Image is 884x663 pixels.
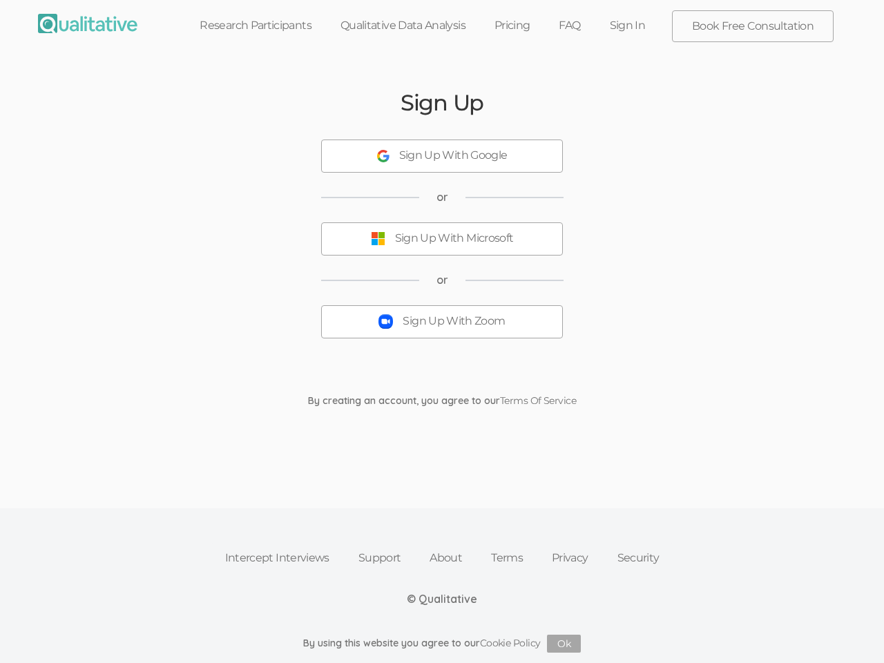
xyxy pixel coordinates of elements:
button: Sign Up With Google [321,140,563,173]
div: By using this website you agree to our [303,635,582,653]
button: Sign Up With Zoom [321,305,563,338]
img: Sign Up With Zoom [378,314,393,329]
a: Terms Of Service [500,394,576,407]
img: Qualitative [38,14,137,33]
a: Pricing [480,10,545,41]
a: Security [603,543,674,573]
div: Sign Up With Microsoft [395,231,514,247]
div: Sign Up With Google [399,148,508,164]
img: Sign Up With Microsoft [371,231,385,246]
a: Book Free Consultation [673,11,833,41]
a: Sign In [595,10,660,41]
div: By creating an account, you agree to our [298,394,586,407]
a: FAQ [544,10,595,41]
button: Sign Up With Microsoft [321,222,563,256]
a: About [415,543,477,573]
h2: Sign Up [401,90,483,115]
div: Sign Up With Zoom [403,314,505,329]
a: Research Participants [185,10,326,41]
div: © Qualitative [407,591,477,607]
a: Cookie Policy [480,637,541,649]
span: or [436,189,448,205]
a: Privacy [537,543,603,573]
a: Support [344,543,416,573]
span: or [436,272,448,288]
img: Sign Up With Google [377,150,390,162]
button: Ok [547,635,581,653]
a: Qualitative Data Analysis [326,10,480,41]
a: Intercept Interviews [211,543,344,573]
a: Terms [477,543,537,573]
